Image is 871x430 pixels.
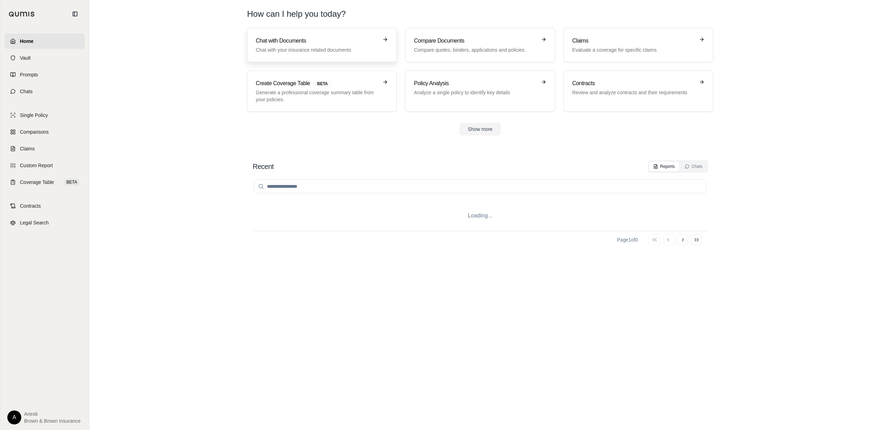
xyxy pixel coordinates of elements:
button: Reports [649,162,679,171]
h3: Create Coverage Table [256,79,378,88]
div: Page 1 of 0 [617,236,638,243]
span: Brown & Brown Insurance [24,417,81,424]
span: Claims [20,145,35,152]
a: Comparisons [5,124,85,140]
a: Compare DocumentsCompare quotes, binders, applications and policies [405,28,555,62]
a: ClaimsEvaluate a coverage for specific claims [564,28,713,62]
span: Legal Search [20,219,49,226]
a: Contracts [5,198,85,214]
span: BETA [65,179,79,186]
div: A [7,410,21,424]
a: Single Policy [5,107,85,123]
h3: Chat with Documents [256,37,378,45]
button: Chats [680,162,707,171]
p: Analyze a single policy to identify key details [414,89,536,96]
h2: Recent [253,162,274,171]
span: Prompts [20,71,38,78]
a: Legal Search [5,215,85,230]
h3: Compare Documents [414,37,536,45]
a: Create Coverage TableBETAGenerate a professional coverage summary table from your policies. [247,71,397,112]
a: Chats [5,84,85,99]
a: Chat with DocumentsChat with your insurance related documents [247,28,397,62]
span: Custom Report [20,162,53,169]
a: Policy AnalysisAnalyze a single policy to identify key details [405,71,555,112]
button: Show more [460,123,501,135]
p: Generate a professional coverage summary table from your policies. [256,89,378,103]
h3: Claims [572,37,695,45]
span: Vault [20,54,31,61]
span: Home [20,38,33,45]
p: Chat with your insurance related documents [256,46,378,53]
span: Contracts [20,202,41,209]
a: Claims [5,141,85,156]
a: Home [5,34,85,49]
div: Chats [685,164,702,169]
div: Loading... [253,200,708,231]
h3: Policy Analysis [414,79,536,88]
a: Custom Report [5,158,85,173]
span: Anesti [24,410,81,417]
img: Qumis Logo [9,12,35,17]
a: Vault [5,50,85,66]
span: Comparisons [20,128,49,135]
h3: Contracts [572,79,695,88]
a: Coverage TableBETA [5,175,85,190]
span: Coverage Table [20,179,54,186]
h1: How can I help you today? [247,8,713,20]
button: Collapse sidebar [69,8,81,20]
span: BETA [313,80,332,88]
div: Reports [653,164,675,169]
p: Compare quotes, binders, applications and policies [414,46,536,53]
span: Single Policy [20,112,48,119]
span: Chats [20,88,33,95]
a: ContractsReview and analyze contracts and their requirements [564,71,713,112]
p: Review and analyze contracts and their requirements [572,89,695,96]
a: Prompts [5,67,85,82]
p: Evaluate a coverage for specific claims [572,46,695,53]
